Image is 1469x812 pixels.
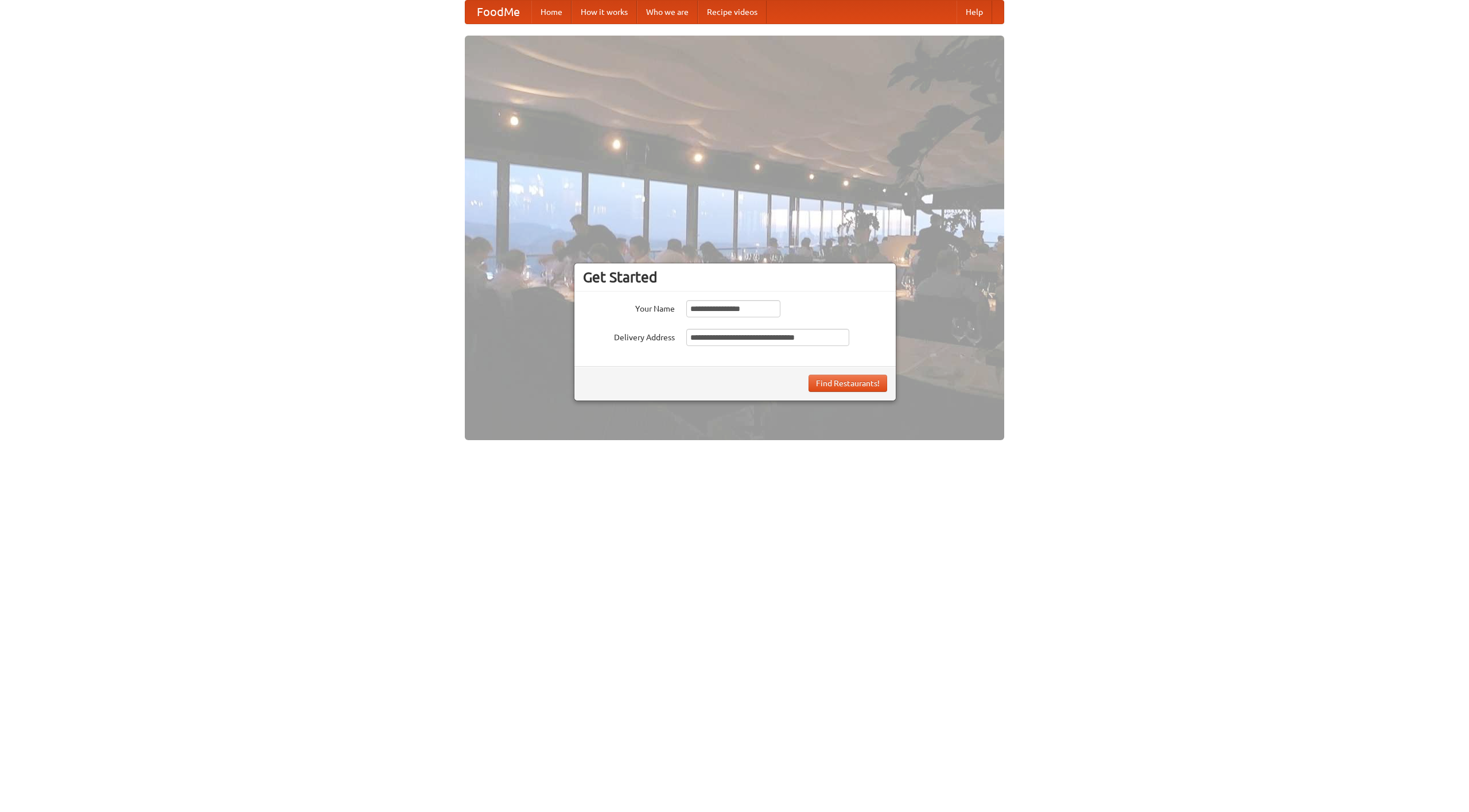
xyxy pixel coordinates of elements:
h3: Get Started [583,269,887,286]
button: Find Restaurants! [809,375,887,392]
label: Delivery Address [583,329,675,343]
a: Help [957,1,992,24]
a: Recipe videos [698,1,767,24]
a: Home [531,1,572,24]
a: FoodMe [465,1,531,24]
a: Who we are [637,1,698,24]
a: How it works [572,1,637,24]
label: Your Name [583,300,675,314]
